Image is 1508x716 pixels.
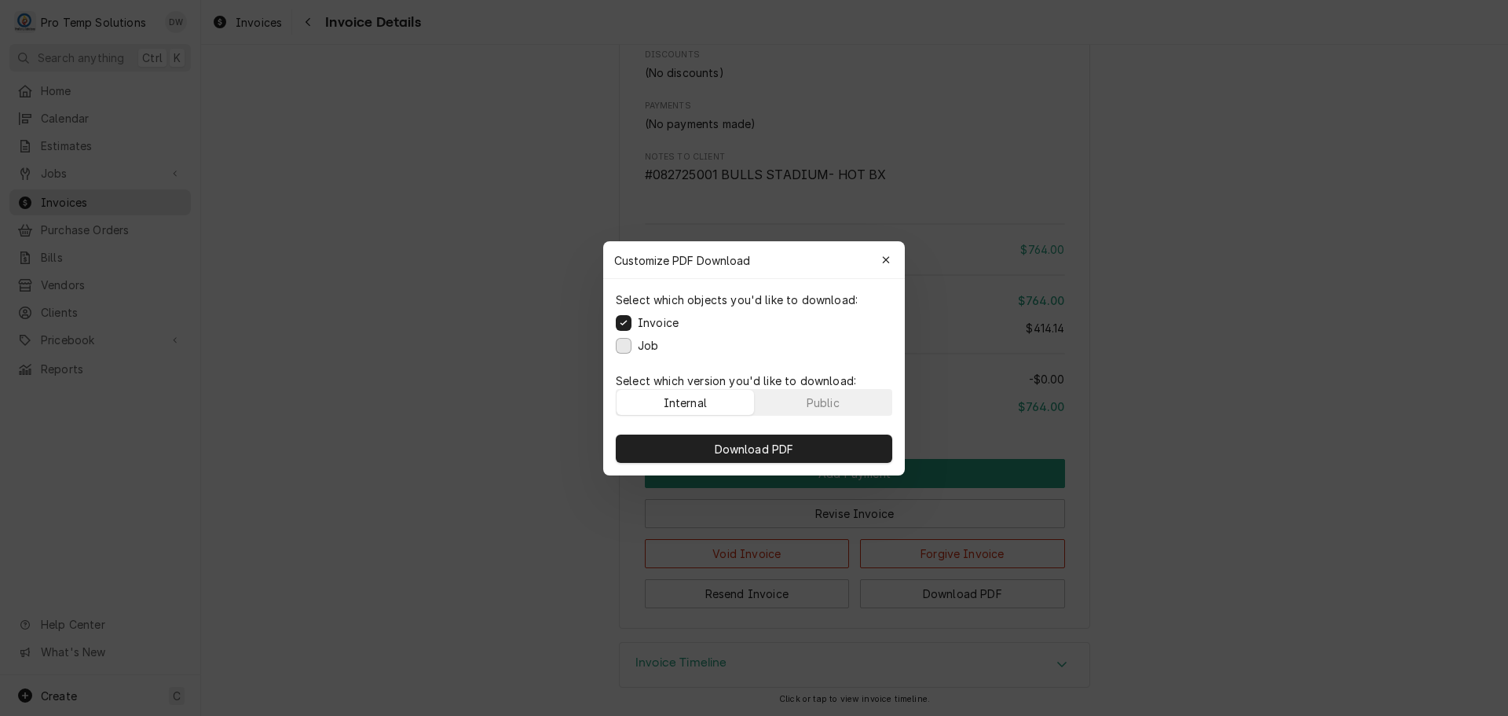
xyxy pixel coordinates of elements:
[807,394,840,410] div: Public
[638,314,679,331] label: Invoice
[664,394,707,410] div: Internal
[638,337,658,354] label: Job
[616,435,892,463] button: Download PDF
[616,292,858,308] p: Select which objects you'd like to download:
[603,241,905,279] div: Customize PDF Download
[712,440,797,457] span: Download PDF
[616,373,892,389] p: Select which version you'd like to download:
